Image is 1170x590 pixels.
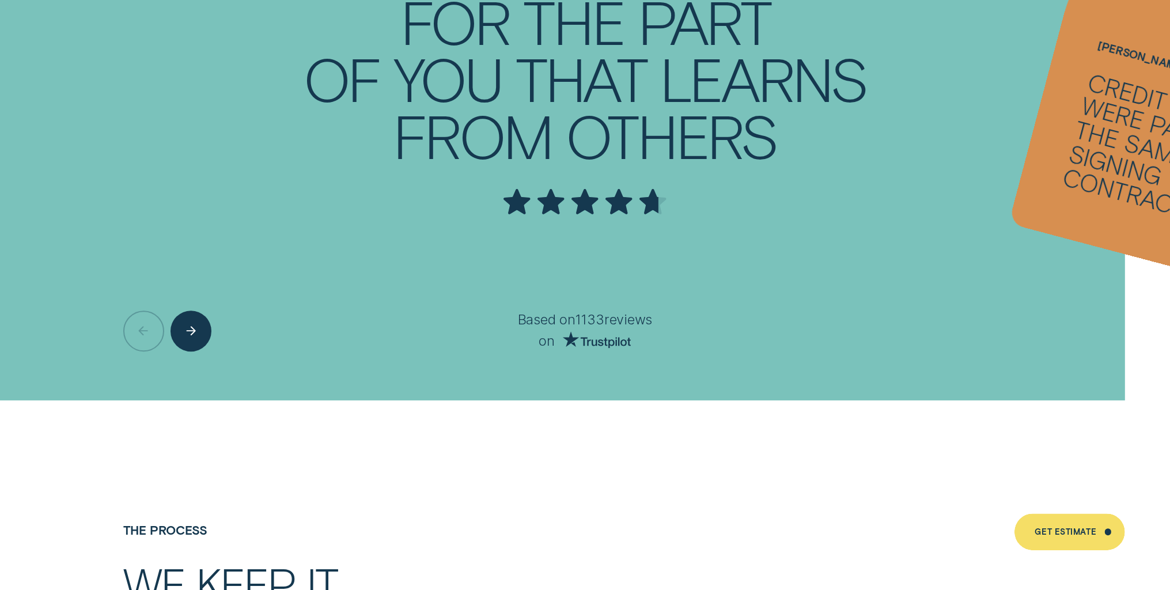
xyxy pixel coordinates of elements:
span: on [539,333,555,347]
h4: The Process [123,523,422,538]
a: Go to Trust Pilot [555,333,631,348]
a: Get Estimate [1014,513,1125,550]
button: Next button [171,311,211,351]
p: Based on 1133 reviews [357,311,812,329]
div: Based on 1133 reviews on Trust Pilot [357,311,812,348]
